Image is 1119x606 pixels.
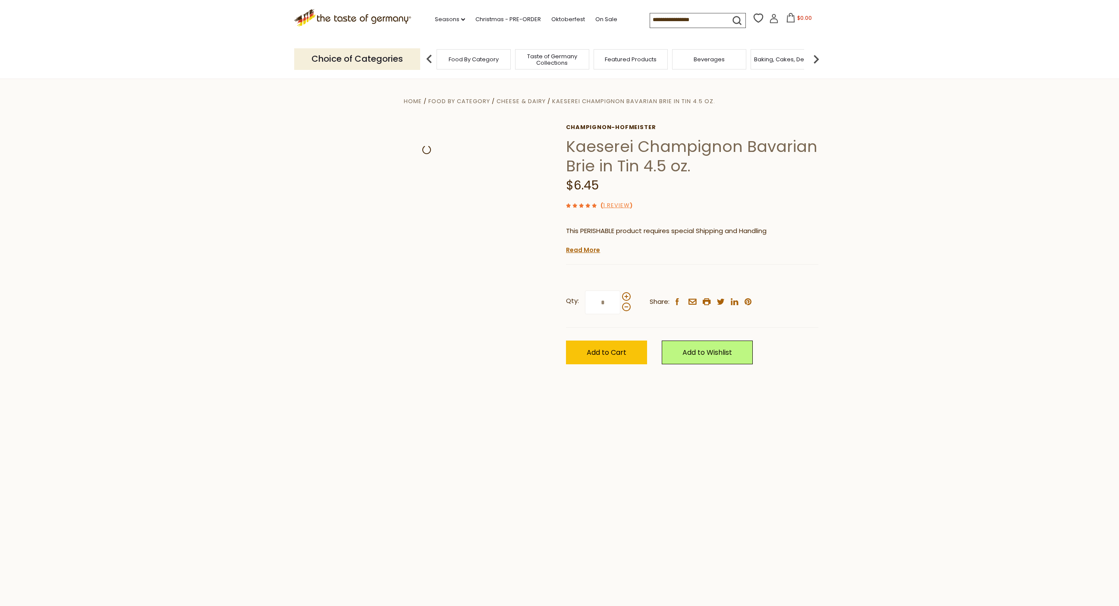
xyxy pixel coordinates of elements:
a: Beverages [694,56,725,63]
button: $0.00 [780,13,817,26]
a: Read More [566,246,600,254]
button: Add to Cart [566,341,647,364]
a: Featured Products [605,56,657,63]
li: We will ship this product in heat-protective packaging and ice. [574,243,818,254]
span: ( ) [600,201,632,209]
span: $0.00 [797,14,812,22]
a: Oktoberfest [551,15,585,24]
input: Qty: [585,290,620,314]
img: previous arrow [421,50,438,68]
span: Share: [650,297,670,307]
a: Champignon-Hofmeister [566,124,818,131]
img: next arrow [808,50,825,68]
span: $6.45 [566,177,599,194]
a: On Sale [595,15,617,24]
a: Baking, Cakes, Desserts [754,56,821,63]
strong: Qty: [566,296,579,306]
a: 1 Review [603,201,630,210]
h1: Kaeserei Champignon Bavarian Brie in Tin 4.5 oz. [566,137,818,176]
a: Taste of Germany Collections [518,53,587,66]
p: This PERISHABLE product requires special Shipping and Handling [566,226,818,237]
a: Christmas - PRE-ORDER [475,15,541,24]
a: Food By Category [428,97,490,105]
a: Food By Category [449,56,499,63]
a: Kaeserei Champignon Bavarian Brie in Tin 4.5 oz. [552,97,715,105]
a: Home [404,97,422,105]
p: Choice of Categories [294,48,420,69]
span: Add to Cart [587,347,626,357]
a: Cheese & Dairy [497,97,546,105]
a: Seasons [435,15,465,24]
a: Add to Wishlist [662,341,753,364]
